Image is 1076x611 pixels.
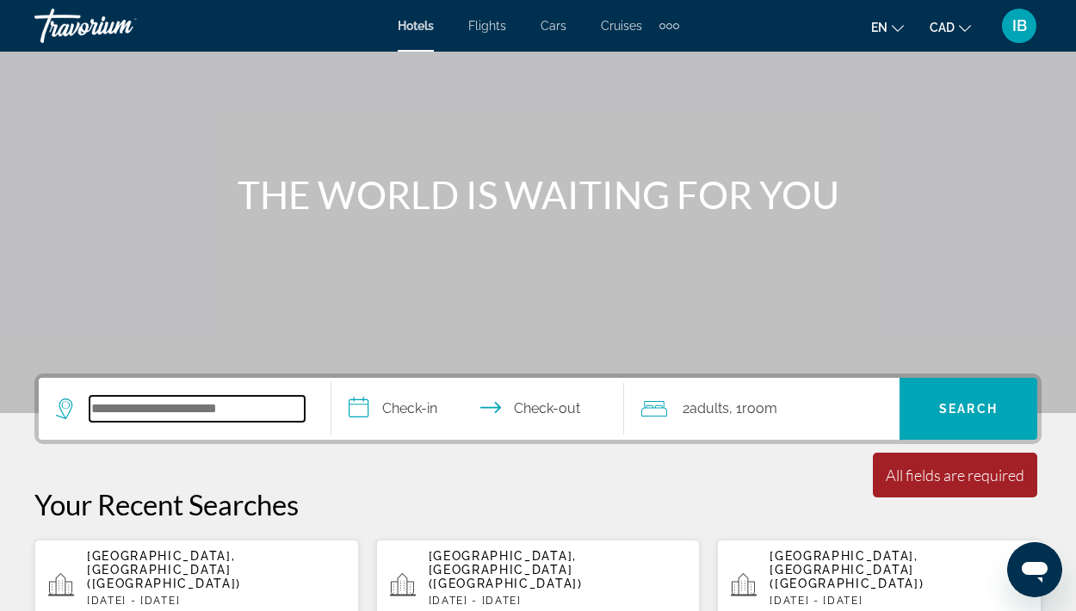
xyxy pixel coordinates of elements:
[930,15,971,40] button: Change currency
[39,378,1037,440] div: Search widget
[690,400,729,417] span: Adults
[87,549,241,590] span: [GEOGRAPHIC_DATA], [GEOGRAPHIC_DATA] ([GEOGRAPHIC_DATA])
[886,466,1024,484] div: All fields are required
[541,19,566,33] a: Cars
[659,12,679,40] button: Extra navigation items
[398,19,434,33] a: Hotels
[900,378,1037,440] button: Search
[1007,542,1062,597] iframe: Button to launch messaging window
[770,549,924,590] span: [GEOGRAPHIC_DATA], [GEOGRAPHIC_DATA] ([GEOGRAPHIC_DATA])
[90,396,305,422] input: Search hotel destination
[215,172,861,217] h1: THE WORLD IS WAITING FOR YOU
[468,19,506,33] a: Flights
[742,400,777,417] span: Room
[429,595,687,607] p: [DATE] - [DATE]
[1012,17,1027,34] span: IB
[930,21,955,34] span: CAD
[871,15,904,40] button: Change language
[331,378,624,440] button: Select check in and out date
[997,8,1042,44] button: User Menu
[34,487,1042,522] p: Your Recent Searches
[624,378,900,440] button: Travelers: 2 adults, 0 children
[601,19,642,33] a: Cruises
[683,397,729,421] span: 2
[770,595,1028,607] p: [DATE] - [DATE]
[939,402,998,416] span: Search
[729,397,777,421] span: , 1
[429,549,583,590] span: [GEOGRAPHIC_DATA], [GEOGRAPHIC_DATA] ([GEOGRAPHIC_DATA])
[87,595,345,607] p: [DATE] - [DATE]
[871,21,887,34] span: en
[34,3,207,48] a: Travorium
